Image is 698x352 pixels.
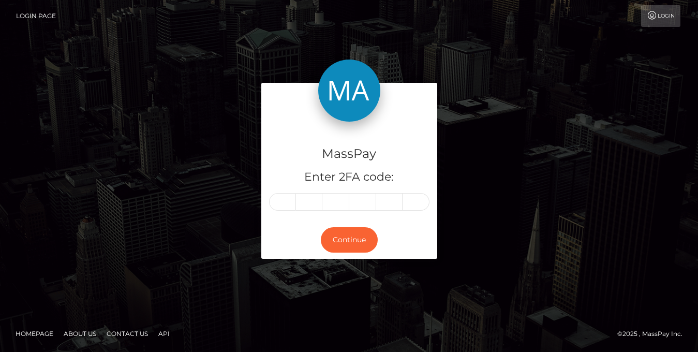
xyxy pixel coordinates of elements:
a: Homepage [11,326,57,342]
a: Login [641,5,680,27]
img: MassPay [318,60,380,122]
a: API [154,326,174,342]
h4: MassPay [269,145,429,163]
h5: Enter 2FA code: [269,169,429,185]
button: Continue [321,227,378,253]
div: © 2025 , MassPay Inc. [617,328,690,340]
a: About Us [60,326,100,342]
a: Contact Us [102,326,152,342]
a: Login Page [16,5,56,27]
